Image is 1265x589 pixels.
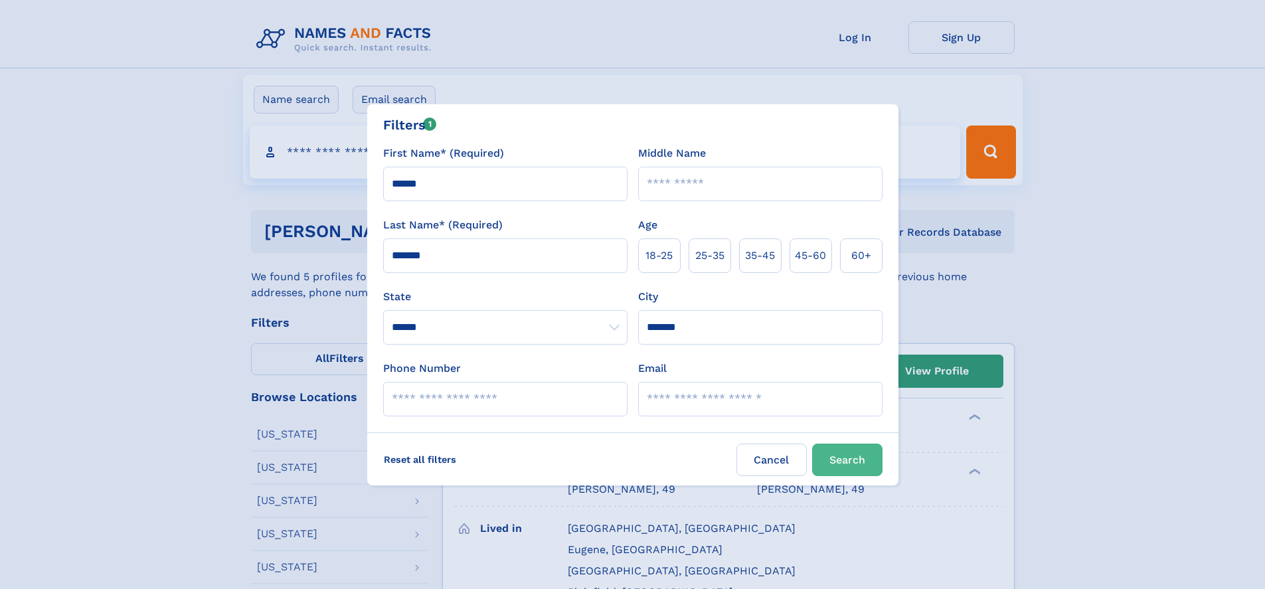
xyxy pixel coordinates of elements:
[383,361,461,377] label: Phone Number
[695,248,724,264] span: 25‑35
[645,248,673,264] span: 18‑25
[736,444,807,476] label: Cancel
[383,115,437,135] div: Filters
[638,145,706,161] label: Middle Name
[383,145,504,161] label: First Name* (Required)
[638,361,667,377] label: Email
[638,289,658,305] label: City
[383,217,503,233] label: Last Name* (Required)
[851,248,871,264] span: 60+
[383,289,628,305] label: State
[795,248,826,264] span: 45‑60
[812,444,883,476] button: Search
[375,444,465,475] label: Reset all filters
[745,248,775,264] span: 35‑45
[638,217,657,233] label: Age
